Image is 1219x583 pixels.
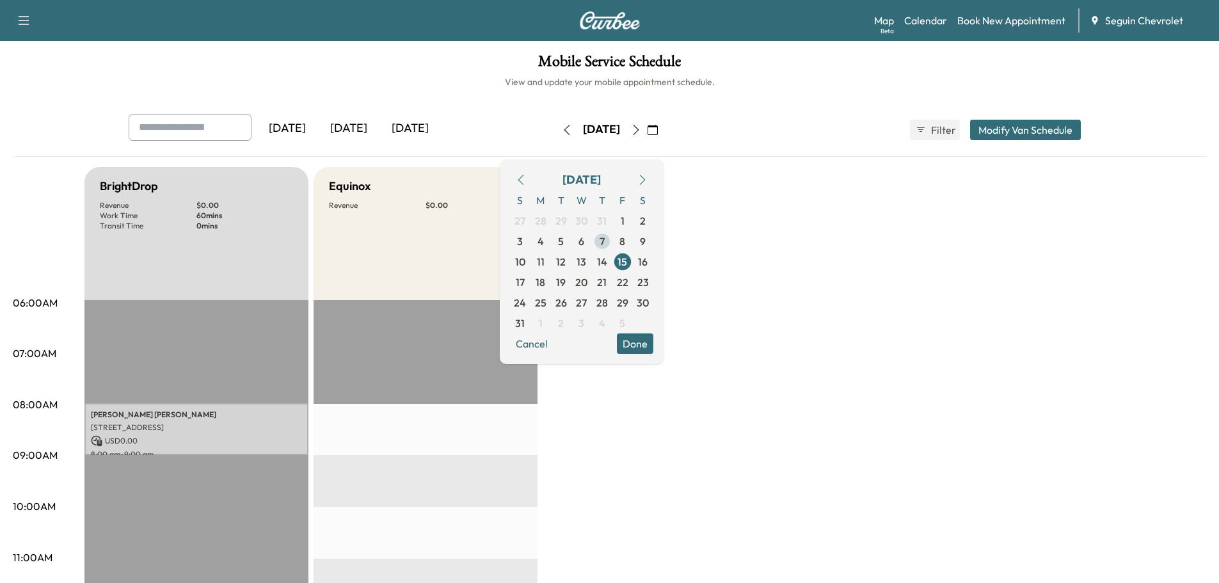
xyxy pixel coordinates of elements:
span: 8 [619,234,625,249]
div: [DATE] [318,114,379,143]
span: 13 [577,254,586,269]
h5: Equinox [329,177,370,195]
span: 24 [514,295,526,310]
span: T [551,190,571,211]
p: Revenue [100,200,196,211]
span: 2 [640,213,646,228]
span: 2 [558,315,564,331]
span: 22 [617,275,628,290]
p: 06:00AM [13,295,58,310]
span: 3 [578,315,584,331]
span: 30 [575,213,587,228]
span: 23 [637,275,649,290]
span: 4 [599,315,605,331]
h5: BrightDrop [100,177,158,195]
p: $ 0.00 [196,200,293,211]
span: 9 [640,234,646,249]
a: Calendar [904,13,947,28]
a: Book New Appointment [957,13,1065,28]
span: 17 [516,275,525,290]
img: Curbee Logo [579,12,641,29]
span: 28 [596,295,608,310]
span: 31 [597,213,607,228]
span: 6 [578,234,584,249]
span: Seguin Chevrolet [1105,13,1183,28]
span: 10 [515,254,525,269]
button: Modify Van Schedule [970,120,1081,140]
span: 30 [637,295,649,310]
button: Filter [910,120,960,140]
p: 09:00AM [13,447,58,463]
span: 31 [515,315,525,331]
span: Filter [931,122,954,138]
p: Transit Time [100,221,196,231]
p: 08:00AM [13,397,58,412]
span: 4 [538,234,544,249]
div: [DATE] [257,114,318,143]
button: Cancel [510,333,554,354]
span: 3 [517,234,523,249]
p: Work Time [100,211,196,221]
span: 15 [617,254,627,269]
span: 1 [621,213,625,228]
p: 0 mins [196,221,293,231]
span: 29 [555,213,567,228]
span: 28 [535,213,546,228]
span: 12 [556,254,566,269]
span: 19 [556,275,566,290]
a: MapBeta [874,13,894,28]
p: $ 0.00 [426,200,522,211]
div: [DATE] [562,171,601,189]
span: 26 [555,295,567,310]
p: 60 mins [196,211,293,221]
span: S [633,190,653,211]
p: USD 0.00 [91,435,302,447]
span: F [612,190,633,211]
p: [STREET_ADDRESS] [91,422,302,433]
span: 27 [514,213,525,228]
span: 14 [597,254,607,269]
span: 16 [638,254,648,269]
button: Done [617,333,653,354]
h6: View and update your mobile appointment schedule. [13,76,1206,88]
p: Revenue [329,200,426,211]
p: 07:00AM [13,346,56,361]
span: 5 [619,315,625,331]
span: 11 [537,254,545,269]
p: [PERSON_NAME] [PERSON_NAME] [91,410,302,420]
span: 7 [600,234,605,249]
span: T [592,190,612,211]
div: Beta [880,26,894,36]
span: 1 [539,315,543,331]
span: M [530,190,551,211]
span: 20 [575,275,587,290]
div: [DATE] [583,122,620,138]
span: 18 [536,275,545,290]
div: [DATE] [379,114,441,143]
span: 29 [617,295,628,310]
span: 5 [558,234,564,249]
span: W [571,190,592,211]
p: 11:00AM [13,550,52,565]
h1: Mobile Service Schedule [13,54,1206,76]
span: S [510,190,530,211]
span: 25 [535,295,546,310]
span: 21 [597,275,607,290]
p: 8:00 am - 9:00 am [91,449,302,459]
p: 10:00AM [13,499,56,514]
span: 27 [576,295,587,310]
